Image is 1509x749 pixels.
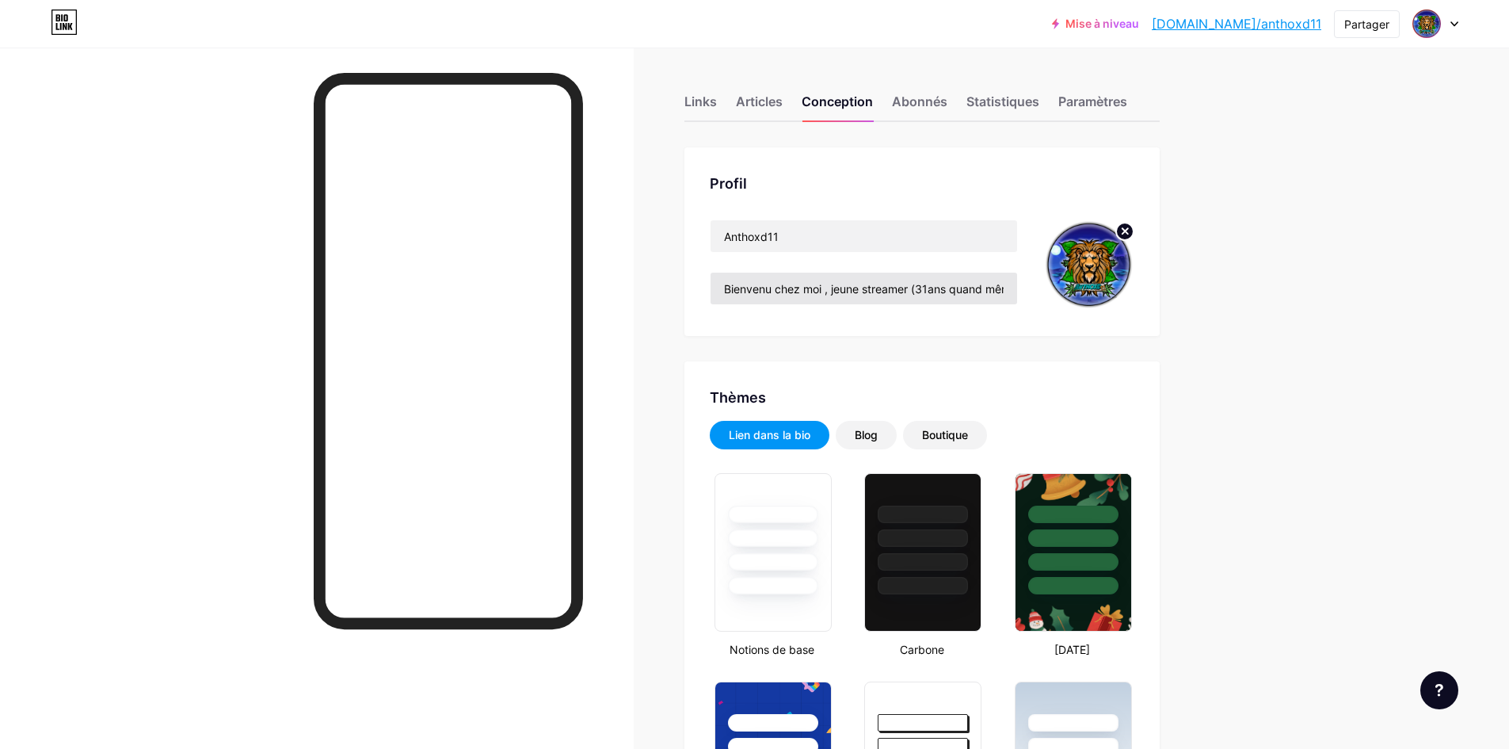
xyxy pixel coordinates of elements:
[729,428,810,441] font: Lien dans la bio
[710,175,747,192] font: Profil
[730,643,814,656] font: Notions de base
[1065,17,1139,30] font: Mise à niveau
[1344,17,1389,31] font: Partager
[1058,94,1127,109] font: Paramètres
[900,643,944,656] font: Carbone
[966,94,1039,109] font: Statistiques
[711,220,1017,252] input: Nom
[711,273,1017,304] input: Biographie
[802,94,873,109] font: Conception
[1152,16,1321,32] font: [DOMAIN_NAME]/anthoxd11
[1412,9,1442,39] img: anthoxd11
[855,428,878,441] font: Blog
[1152,14,1321,33] a: [DOMAIN_NAME]/anthoxd11
[684,94,717,109] font: Links
[736,94,783,109] font: Articles
[922,428,968,441] font: Boutique
[892,94,947,109] font: Abonnés
[1043,220,1134,311] img: anthoxd11
[710,389,766,406] font: Thèmes
[1054,643,1090,656] font: [DATE]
